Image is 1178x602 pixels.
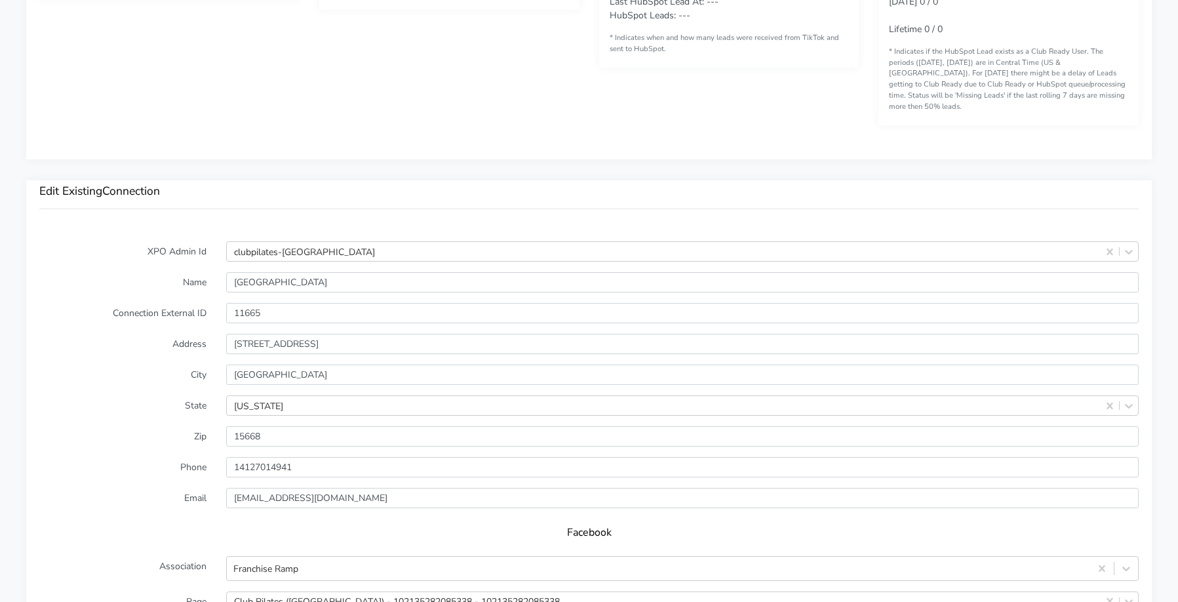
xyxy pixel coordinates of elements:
[29,488,216,508] label: Email
[234,399,283,412] div: [US_STATE]
[29,556,216,581] label: Association
[233,561,298,575] div: Franchise Ramp
[29,334,216,354] label: Address
[39,184,1139,198] h3: Edit Existing Connection
[52,527,1126,539] h5: Facebook
[226,365,1139,385] input: Enter the City ..
[29,365,216,385] label: City
[29,457,216,477] label: Phone
[29,395,216,416] label: State
[234,245,375,258] div: clubpilates-[GEOGRAPHIC_DATA]
[226,303,1139,323] input: Enter the external ID ..
[226,488,1139,508] input: Enter Email ...
[29,272,216,292] label: Name
[226,272,1139,292] input: Enter Name ...
[226,457,1139,477] input: Enter phone ...
[610,9,690,22] span: HubSpot Leads: ---
[889,47,1126,111] span: * Indicates if the HubSpot Lead exists as a Club Ready User. The periods ([DATE], [DATE]) are in ...
[226,426,1139,447] input: Enter Zip ..
[610,33,839,54] span: * Indicates when and how many leads were received from TikTok and sent to HubSpot.
[29,241,216,262] label: XPO Admin Id
[226,334,1139,354] input: Enter Address ..
[889,23,943,35] span: Lifetime 0 / 0
[29,303,216,323] label: Connection External ID
[29,426,216,447] label: Zip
